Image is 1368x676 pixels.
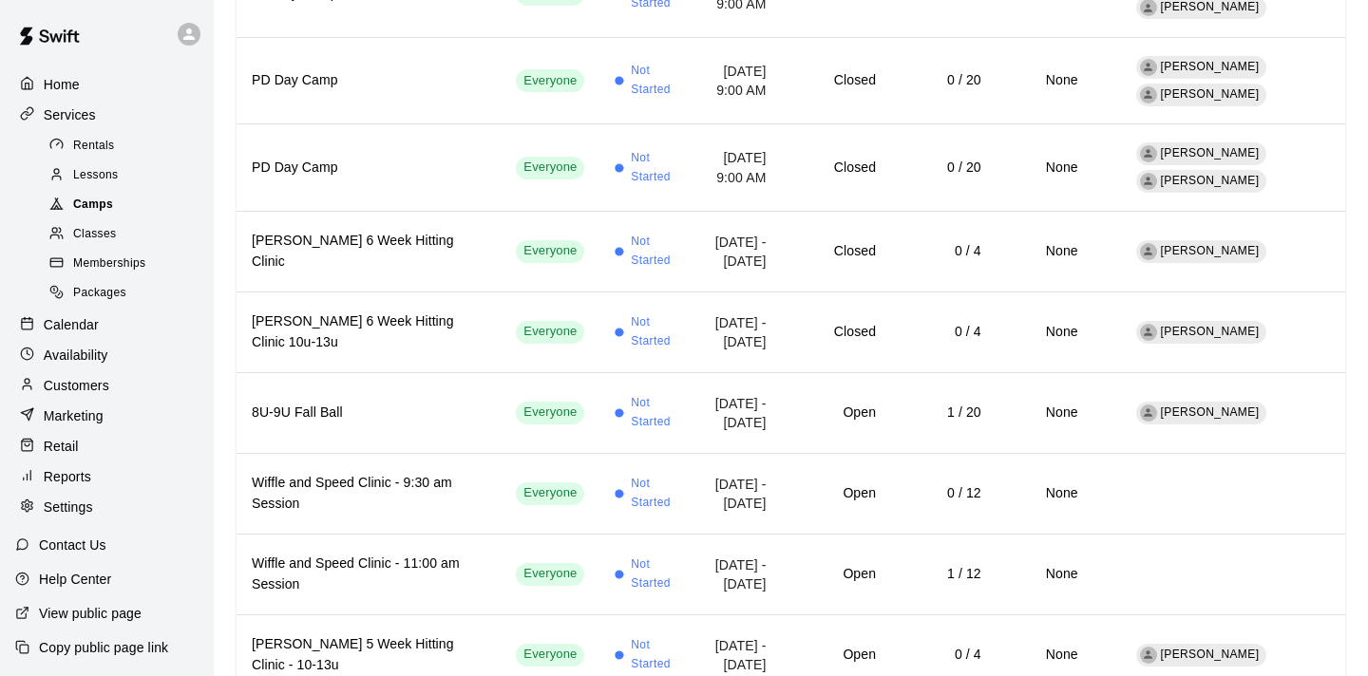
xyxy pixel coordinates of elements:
[906,403,981,423] h6: 1 / 20
[1161,146,1260,160] span: [PERSON_NAME]
[631,62,681,100] span: Not Started
[44,437,79,456] p: Retail
[1012,241,1078,262] h6: None
[39,570,111,589] p: Help Center
[15,402,199,430] a: Marketing
[1161,174,1260,187] span: [PERSON_NAME]
[631,475,681,513] span: Not Started
[516,72,584,90] span: Everyone
[252,311,485,353] h6: [PERSON_NAME] 6 Week Hitting Clinic 10u-13u
[1161,60,1260,73] span: [PERSON_NAME]
[252,554,485,595] h6: Wiffle and Speed Clinic - 11:00 am Session
[44,75,80,94] p: Home
[516,563,584,586] div: This service is visible to all of your customers
[1140,243,1157,260] div: Eric Martin
[516,404,584,422] span: Everyone
[252,403,485,423] h6: 8U-9U Fall Ball
[15,462,199,491] a: Reports
[252,634,485,676] h6: [PERSON_NAME] 5 Week Hitting Clinic - 10-13u
[44,376,109,395] p: Customers
[15,493,199,521] a: Settings
[46,250,214,279] a: Memberships
[906,158,981,178] h6: 0 / 20
[73,137,115,156] span: Rentals
[516,565,584,583] span: Everyone
[46,133,206,160] div: Rentals
[697,211,782,291] td: [DATE] - [DATE]
[516,157,584,179] div: This service is visible to all of your customers
[797,403,876,423] h6: Open
[906,483,981,504] h6: 0 / 12
[631,233,681,271] span: Not Started
[15,70,199,99] a: Home
[46,251,206,277] div: Memberships
[44,406,104,425] p: Marketing
[44,498,93,516] p: Settings
[516,69,584,92] div: This service is visible to all of your customers
[516,482,584,505] div: This service is visible to all of your customers
[797,322,876,343] h6: Closed
[516,646,584,664] span: Everyone
[797,241,876,262] h6: Closed
[516,321,584,344] div: This service is visible to all of your customers
[1012,403,1078,423] h6: None
[697,534,782,614] td: [DATE] - [DATE]
[631,636,681,674] span: Not Started
[1161,87,1260,101] span: [PERSON_NAME]
[1012,564,1078,585] h6: None
[516,242,584,260] span: Everyone
[516,644,584,667] div: This service is visible to all of your customers
[516,323,584,341] span: Everyone
[44,346,108,365] p: Availability
[906,322,981,343] h6: 0 / 4
[516,484,584,502] span: Everyone
[252,158,485,178] h6: PD Day Camp
[516,402,584,424] div: This service is visible to all of your customers
[697,372,782,453] td: [DATE] - [DATE]
[15,310,199,339] a: Calendar
[15,341,199,369] a: Availability
[1140,173,1157,190] div: Eric Martin
[46,220,214,250] a: Classes
[15,101,199,129] a: Services
[46,192,206,218] div: Camps
[1161,648,1260,661] span: [PERSON_NAME]
[73,225,116,244] span: Classes
[46,221,206,248] div: Classes
[46,160,214,190] a: Lessons
[797,158,876,178] h6: Closed
[1161,405,1260,419] span: [PERSON_NAME]
[906,564,981,585] h6: 1 / 12
[1012,322,1078,343] h6: None
[46,131,214,160] a: Rentals
[1140,145,1157,162] div: Kevin Phillip
[797,564,876,585] h6: Open
[631,555,681,593] span: Not Started
[631,394,681,432] span: Not Started
[46,279,214,309] a: Packages
[44,105,96,124] p: Services
[797,483,876,504] h6: Open
[46,191,214,220] a: Camps
[252,473,485,515] h6: Wiffle and Speed Clinic - 9:30 am Session
[1161,244,1260,257] span: [PERSON_NAME]
[1140,404,1157,422] div: Kevin Phillip
[906,645,981,666] h6: 0 / 4
[697,453,782,534] td: [DATE] - [DATE]
[73,284,126,303] span: Packages
[15,432,199,460] div: Retail
[1012,158,1078,178] h6: None
[252,70,485,91] h6: PD Day Camp
[46,162,206,189] div: Lessons
[39,535,106,554] p: Contact Us
[15,371,199,400] a: Customers
[44,315,99,334] p: Calendar
[252,231,485,272] h6: [PERSON_NAME] 6 Week Hitting Clinic
[516,159,584,177] span: Everyone
[516,240,584,263] div: This service is visible to all of your customers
